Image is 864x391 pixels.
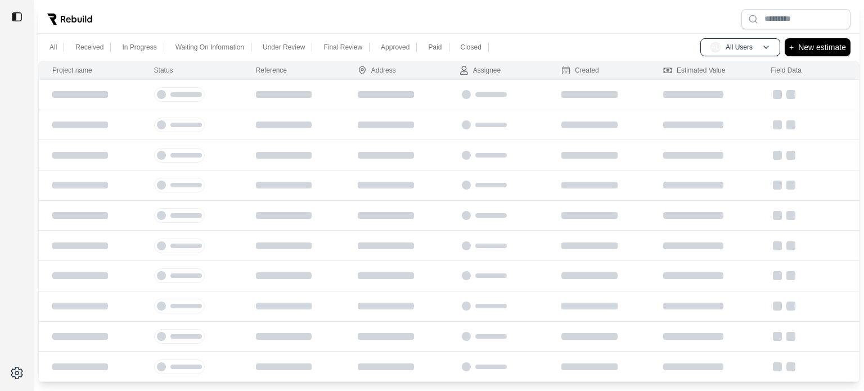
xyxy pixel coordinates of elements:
[428,43,442,52] p: Paid
[323,43,362,52] p: Final Review
[663,66,726,75] div: Estimated Value
[700,38,780,56] button: AUAll Users
[785,38,850,56] button: +New estimate
[256,66,287,75] div: Reference
[726,43,753,52] p: All Users
[263,43,305,52] p: Under Review
[358,66,396,75] div: Address
[461,43,481,52] p: Closed
[49,43,57,52] p: All
[771,66,802,75] div: Field Data
[122,43,156,52] p: In Progress
[710,42,721,53] span: AU
[11,11,22,23] img: toggle sidebar
[460,66,501,75] div: Assignee
[52,66,92,75] div: Project name
[175,43,244,52] p: Waiting On Information
[789,41,794,54] p: +
[381,43,409,52] p: Approved
[561,66,599,75] div: Created
[75,43,103,52] p: Received
[154,66,173,75] div: Status
[47,14,92,25] img: Rebuild
[798,41,846,54] p: New estimate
